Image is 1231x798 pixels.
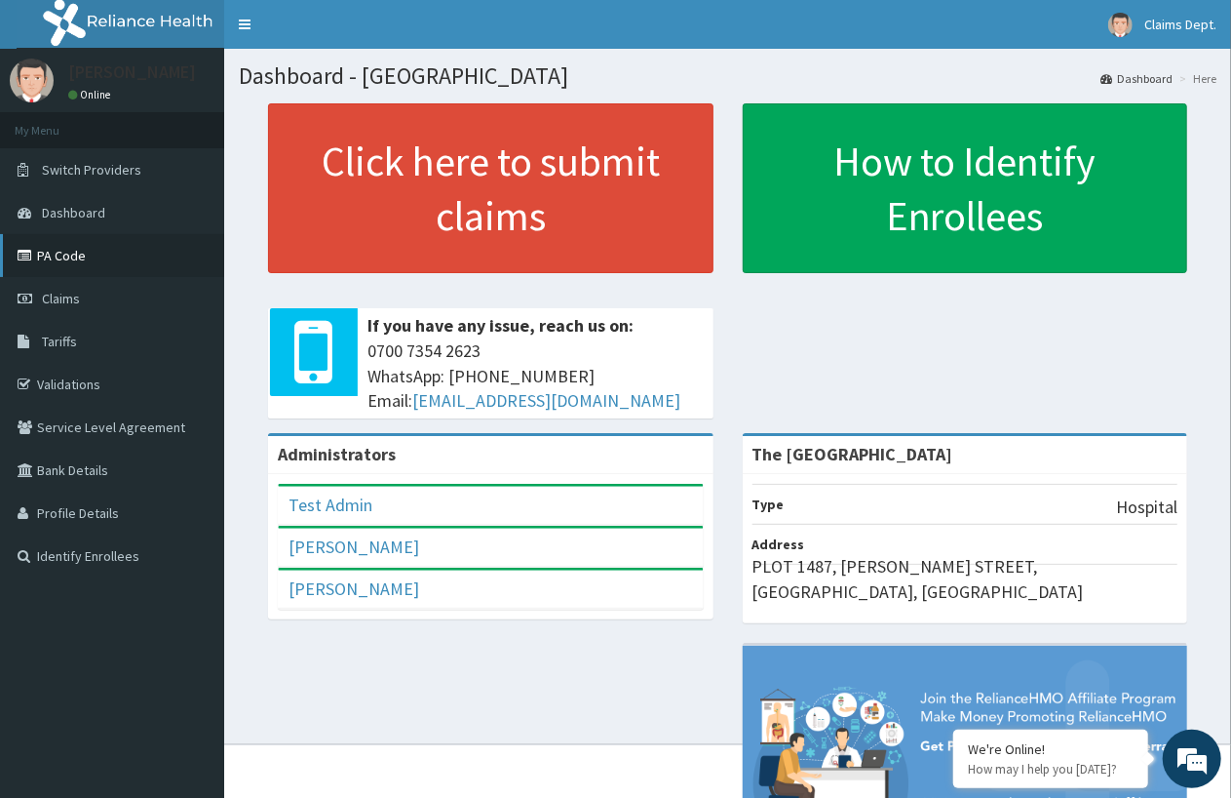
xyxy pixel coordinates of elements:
[367,339,704,414] span: 0700 7354 2623 WhatsApp: [PHONE_NUMBER] Email:
[412,389,680,412] a: [EMAIL_ADDRESS][DOMAIN_NAME]
[289,494,372,516] a: Test Admin
[1116,495,1177,520] p: Hospital
[752,496,785,513] b: Type
[752,554,1178,604] p: PLOT 1487, [PERSON_NAME] STREET, [GEOGRAPHIC_DATA], [GEOGRAPHIC_DATA]
[1144,16,1216,33] span: Claims Dept.
[1100,70,1173,87] a: Dashboard
[968,761,1134,778] p: How may I help you today?
[289,578,419,600] a: [PERSON_NAME]
[268,103,713,273] a: Click here to submit claims
[743,103,1188,273] a: How to Identify Enrollees
[1174,70,1216,87] li: Here
[320,10,366,57] div: Minimize live chat window
[42,204,105,221] span: Dashboard
[42,161,141,179] span: Switch Providers
[113,246,269,443] span: We're online!
[752,443,953,465] strong: The [GEOGRAPHIC_DATA]
[68,88,115,101] a: Online
[10,59,54,102] img: User Image
[10,533,371,601] textarea: Type your message and hit 'Enter'
[968,740,1134,758] div: We're Online!
[42,333,77,350] span: Tariffs
[289,536,419,558] a: [PERSON_NAME]
[367,314,634,337] b: If you have any issue, reach us on:
[1108,13,1133,37] img: User Image
[42,290,80,307] span: Claims
[101,109,327,135] div: Chat with us now
[752,536,805,553] b: Address
[36,98,79,146] img: d_794563401_company_1708531726252_794563401
[278,443,396,465] b: Administrators
[68,63,196,81] p: [PERSON_NAME]
[239,63,1216,89] h1: Dashboard - [GEOGRAPHIC_DATA]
